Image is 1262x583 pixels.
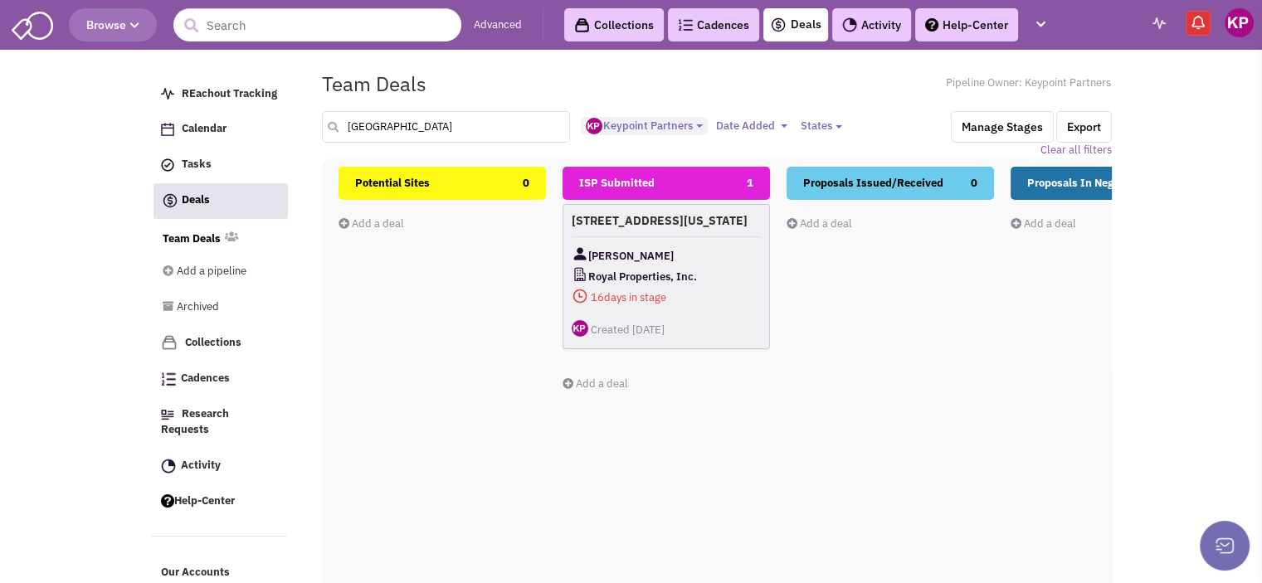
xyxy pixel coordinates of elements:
[579,176,655,190] span: ISP Submitted
[163,292,264,323] a: Archived
[153,79,287,110] a: REachout Tracking
[925,18,938,32] img: help.png
[951,111,1054,143] button: Manage Stages
[803,176,943,190] span: Proposals Issued/Received
[153,114,287,145] a: Calendar
[182,158,212,172] span: Tasks
[523,167,529,200] span: 0
[153,149,287,181] a: Tasks
[69,8,157,41] button: Browse
[581,117,708,136] button: Keypoint Partners
[153,363,287,395] a: Cadences
[747,167,753,200] span: 1
[588,245,674,266] span: [PERSON_NAME]
[770,15,787,35] img: icon-deals.svg
[586,118,602,134] img: ny_GipEnDU-kinWYCc5EwQ.png
[564,8,664,41] a: Collections
[842,17,857,32] img: Activity.png
[1040,143,1112,158] a: Clear all filters
[161,407,229,437] span: Research Requests
[339,216,404,231] a: Add a deal
[572,266,588,283] img: CompanyLogo
[153,486,287,517] a: Help-Center
[322,111,571,143] input: Search deals
[181,458,221,472] span: Activity
[1056,111,1112,143] button: Export
[572,287,761,308] span: days in stage
[591,323,665,337] span: Created [DATE]
[86,17,139,32] span: Browse
[181,372,230,386] span: Cadences
[161,566,230,580] span: Our Accounts
[185,335,241,349] span: Collections
[588,266,697,287] span: Royal Properties, Inc.
[161,123,174,136] img: Calendar.png
[161,410,174,420] img: Research.png
[563,377,628,391] a: Add a deal
[161,459,176,474] img: Activity.png
[668,8,759,41] a: Cadences
[1011,216,1076,231] a: Add a deal
[161,158,174,172] img: icon-tasks.png
[153,399,287,446] a: Research Requests
[474,17,522,33] a: Advanced
[800,119,831,133] span: States
[591,290,604,304] span: 16
[153,327,287,359] a: Collections
[1225,8,1254,37] img: Keypoint Partners
[787,216,852,231] a: Add a deal
[161,334,178,351] img: icon-collection-lavender.png
[163,231,221,247] a: Team Deals
[572,213,761,228] h4: [STREET_ADDRESS][US_STATE]
[163,256,264,288] a: Add a pipeline
[770,15,821,35] a: Deals
[586,119,692,133] span: Keypoint Partners
[161,372,176,386] img: Cadences_logo.png
[153,183,288,219] a: Deals
[182,122,227,136] span: Calendar
[182,86,277,100] span: REachout Tracking
[715,119,774,133] span: Date Added
[832,8,911,41] a: Activity
[971,167,977,200] span: 0
[173,8,461,41] input: Search
[574,17,590,33] img: icon-collection-lavender-black.svg
[1027,176,1158,190] span: Proposals In Negotiations
[946,75,1112,91] span: Pipeline Owner: Keypoint Partners
[678,19,693,31] img: Cadences_logo.png
[795,117,847,135] button: States
[915,8,1018,41] a: Help-Center
[322,73,426,95] h1: Team Deals
[162,191,178,211] img: icon-deals.svg
[161,494,174,508] img: help.png
[153,450,287,482] a: Activity
[572,245,588,262] img: Contact Image
[710,117,792,135] button: Date Added
[12,8,53,40] img: SmartAdmin
[572,288,588,304] img: icon-daysinstage-red.png
[355,176,430,190] span: Potential Sites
